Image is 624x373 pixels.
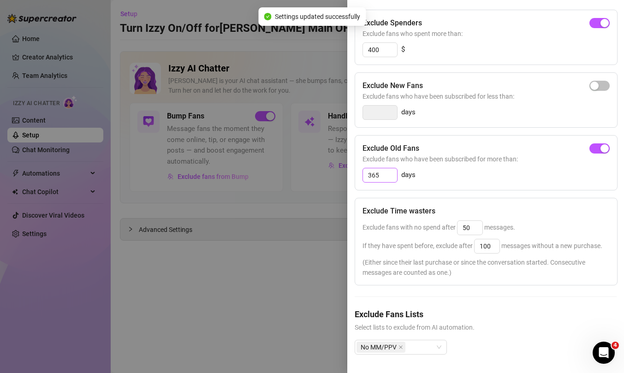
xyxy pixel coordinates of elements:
[363,18,422,29] h5: Exclude Spenders
[363,257,610,278] span: (Either since their last purchase or since the conversation started. Consecutive messages are cou...
[363,143,419,154] h5: Exclude Old Fans
[363,91,610,101] span: Exclude fans who have been subscribed for less than:
[275,12,360,22] span: Settings updated successfully
[401,44,405,55] span: $
[401,170,416,181] span: days
[357,342,405,353] span: No MM/PPV
[401,107,416,118] span: days
[398,345,403,349] span: close
[355,308,617,320] h5: Exclude Fans Lists
[361,342,397,352] span: No MM/PPV
[363,242,602,249] span: If they have spent before, exclude after messages without a new purchase.
[363,154,610,164] span: Exclude fans who have been subscribed for more than:
[612,342,619,349] span: 4
[363,224,515,231] span: Exclude fans with no spend after messages.
[363,80,423,91] h5: Exclude New Fans
[264,13,271,20] span: check-circle
[355,322,617,332] span: Select lists to exclude from AI automation.
[593,342,615,364] iframe: Intercom live chat
[363,29,610,39] span: Exclude fans who spent more than:
[363,206,435,217] h5: Exclude Time wasters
